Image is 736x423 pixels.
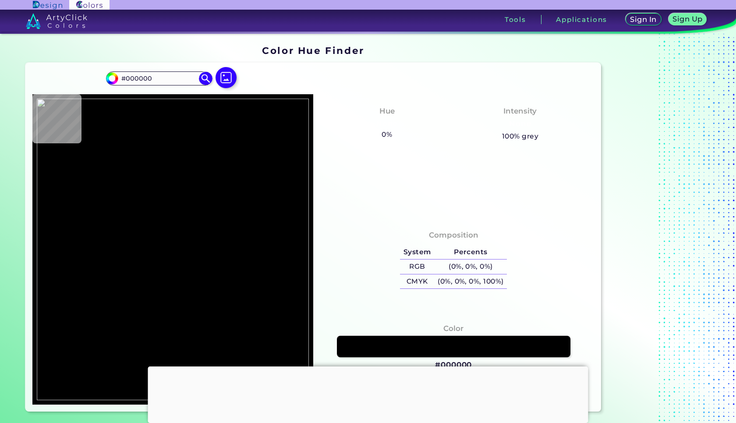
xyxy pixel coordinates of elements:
h5: Sign Up [672,15,702,22]
h5: Sign In [630,16,656,23]
h5: Percents [434,245,507,259]
h4: Intensity [503,105,537,117]
iframe: Advertisement [605,42,714,415]
img: icon search [199,72,212,85]
h5: System [400,245,434,259]
img: ArtyClick Design logo [33,1,62,9]
img: icon picture [216,67,237,88]
h3: None [506,119,535,129]
h5: 0% [378,129,395,140]
h5: (0%, 0%, 0%) [434,259,507,274]
h5: RGB [400,259,434,274]
h3: Applications [556,16,607,23]
h5: CMYK [400,274,434,289]
h4: Composition [429,229,478,242]
input: type color.. [118,72,200,84]
iframe: Advertisement [148,366,588,421]
h1: Color Hue Finder [262,44,364,57]
img: logo_artyclick_colors_white.svg [26,13,88,29]
img: 906839d8-0bfe-4a22-b16c-9278a8bf5f4a [37,99,309,400]
a: Sign Up [669,13,707,25]
h3: None [372,119,402,129]
h4: Hue [379,105,395,117]
a: Sign In [626,13,662,25]
h4: Color [443,322,464,335]
h3: Tools [505,16,526,23]
h3: #000000 [435,360,472,370]
h5: 100% grey [502,131,538,142]
h5: (0%, 0%, 0%, 100%) [434,274,507,289]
